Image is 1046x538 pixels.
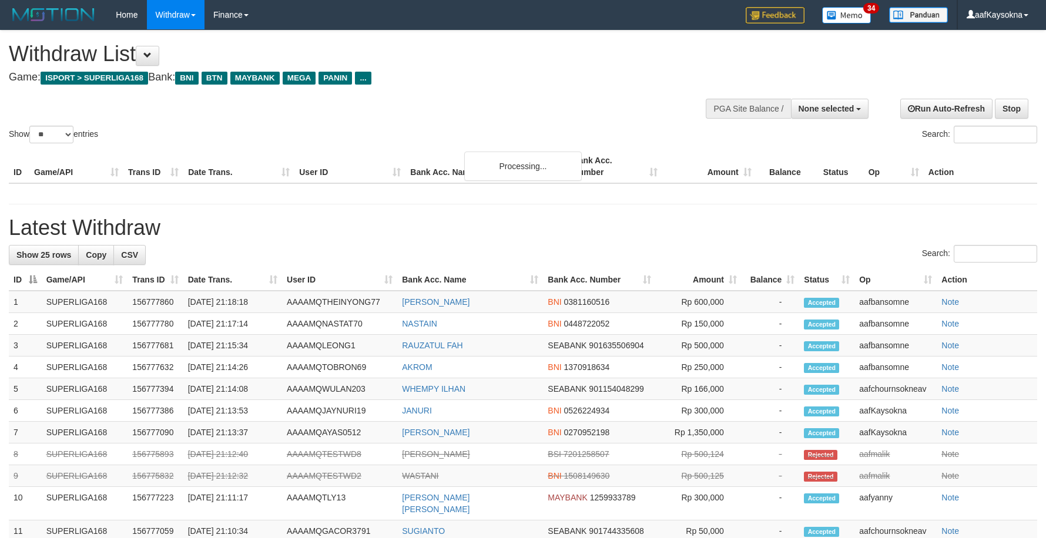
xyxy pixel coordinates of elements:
span: None selected [799,104,854,113]
td: 156777386 [128,400,183,422]
td: 1 [9,291,42,313]
h1: Withdraw List [9,42,686,66]
span: MAYBANK [230,72,280,85]
a: JANURI [402,406,432,415]
td: aafbansomne [854,291,937,313]
span: BTN [202,72,227,85]
td: [DATE] 21:14:08 [183,378,282,400]
td: aafmalik [854,465,937,487]
td: 156777090 [128,422,183,443]
td: 3 [9,335,42,357]
a: SUGIANTO [402,526,445,536]
td: 8 [9,443,42,465]
th: Bank Acc. Number [568,150,662,183]
th: Balance: activate to sort column ascending [742,269,799,291]
span: Copy 1259933789 to clipboard [590,493,636,502]
td: - [742,291,799,313]
th: ID: activate to sort column descending [9,269,42,291]
td: - [742,335,799,357]
td: - [742,357,799,378]
td: SUPERLIGA168 [42,335,128,357]
td: AAAAMQAYAS0512 [282,422,397,443]
td: 156777223 [128,487,183,520]
th: Bank Acc. Name: activate to sort column ascending [397,269,543,291]
label: Show entries [9,126,98,143]
td: AAAAMQWULAN203 [282,378,397,400]
span: BNI [548,428,561,437]
span: BNI [175,72,198,85]
td: 5 [9,378,42,400]
td: - [742,422,799,443]
span: Copy [86,250,106,260]
td: AAAAMQTOBRON69 [282,357,397,378]
button: None selected [791,99,869,119]
td: Rp 500,125 [656,465,742,487]
input: Search: [954,245,1037,263]
a: Note [941,384,959,394]
a: [PERSON_NAME] [402,449,470,459]
td: AAAAMQJAYNURI19 [282,400,397,422]
td: AAAAMQLEONG1 [282,335,397,357]
a: Note [941,319,959,328]
a: Note [941,449,959,459]
span: Accepted [804,298,839,308]
th: Game/API [29,150,123,183]
td: 156777681 [128,335,183,357]
img: panduan.png [889,7,948,23]
td: - [742,465,799,487]
td: - [742,400,799,422]
a: NASTAIN [402,319,437,328]
th: Date Trans. [183,150,294,183]
td: 156777394 [128,378,183,400]
img: Feedback.jpg [746,7,804,23]
td: 156775893 [128,443,183,465]
span: Copy 901744335608 to clipboard [589,526,643,536]
th: Bank Acc. Name [405,150,568,183]
td: Rp 250,000 [656,357,742,378]
span: SEABANK [548,384,586,394]
select: Showentries [29,126,73,143]
td: Rp 600,000 [656,291,742,313]
a: Stop [995,99,1028,119]
div: PGA Site Balance / [706,99,790,119]
th: User ID [294,150,405,183]
td: [DATE] 21:13:37 [183,422,282,443]
td: 7 [9,422,42,443]
a: Run Auto-Refresh [900,99,993,119]
a: Show 25 rows [9,245,79,265]
th: Bank Acc. Number: activate to sort column ascending [543,269,656,291]
td: 156777632 [128,357,183,378]
td: aafbansomne [854,313,937,335]
a: Note [941,493,959,502]
td: [DATE] 21:18:18 [183,291,282,313]
td: aafyanny [854,487,937,520]
span: SEABANK [548,341,586,350]
td: - [742,313,799,335]
span: Accepted [804,341,839,351]
a: Note [941,526,959,536]
td: SUPERLIGA168 [42,357,128,378]
a: Note [941,406,959,415]
span: BNI [548,362,561,372]
th: Status: activate to sort column ascending [799,269,854,291]
td: [DATE] 21:17:14 [183,313,282,335]
div: Processing... [464,152,582,181]
td: AAAAMQTESTWD2 [282,465,397,487]
a: AKROM [402,362,432,372]
a: [PERSON_NAME] [PERSON_NAME] [402,493,470,514]
td: 10 [9,487,42,520]
span: BSI [548,449,561,459]
span: BNI [548,319,561,328]
span: BNI [548,471,561,480]
span: Accepted [804,493,839,503]
span: ... [355,72,371,85]
span: 34 [863,3,879,14]
th: Game/API: activate to sort column ascending [42,269,128,291]
th: ID [9,150,29,183]
th: Status [819,150,864,183]
td: 156775832 [128,465,183,487]
td: [DATE] 21:12:40 [183,443,282,465]
td: SUPERLIGA168 [42,291,128,313]
td: aafKaysokna [854,400,937,422]
td: 6 [9,400,42,422]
